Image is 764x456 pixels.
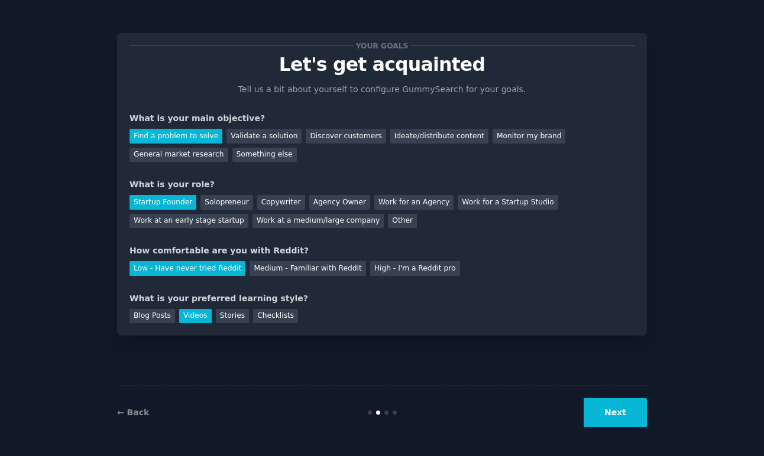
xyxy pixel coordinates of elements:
div: Medium - Familiar with Reddit [250,261,365,276]
div: Work for an Agency [374,195,454,210]
div: High - I'm a Reddit pro [370,261,460,276]
span: Your goals [354,40,410,52]
div: Stories [216,309,249,324]
a: ← Back [117,408,149,417]
div: What is your role? [130,178,634,191]
div: Work for a Startup Studio [458,195,558,210]
div: Copywriter [257,195,305,210]
div: Videos [179,309,212,324]
div: Work at a medium/large company [252,214,384,229]
p: Let's get acquainted [130,54,634,75]
div: Work at an early stage startup [130,214,248,229]
div: Monitor my brand [493,129,565,144]
div: Find a problem to solve [130,129,222,144]
button: Next [584,398,647,427]
div: Blog Posts [130,309,175,324]
div: Other [388,214,417,229]
div: Agency Owner [309,195,370,210]
div: Startup Founder [130,195,196,210]
div: Validate a solution [226,129,302,144]
div: What is your main objective? [130,112,634,125]
div: Checklists [253,309,298,324]
div: Discover customers [306,129,386,144]
div: How comfortable are you with Reddit? [130,245,634,257]
div: Something else [232,148,297,162]
p: Tell us a bit about yourself to configure GummySearch for your goals. [233,83,531,96]
div: Solopreneur [200,195,252,210]
div: Ideate/distribute content [390,129,488,144]
div: General market research [130,148,228,162]
div: What is your preferred learning style? [130,292,634,305]
div: Low - Have never tried Reddit [130,261,245,276]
